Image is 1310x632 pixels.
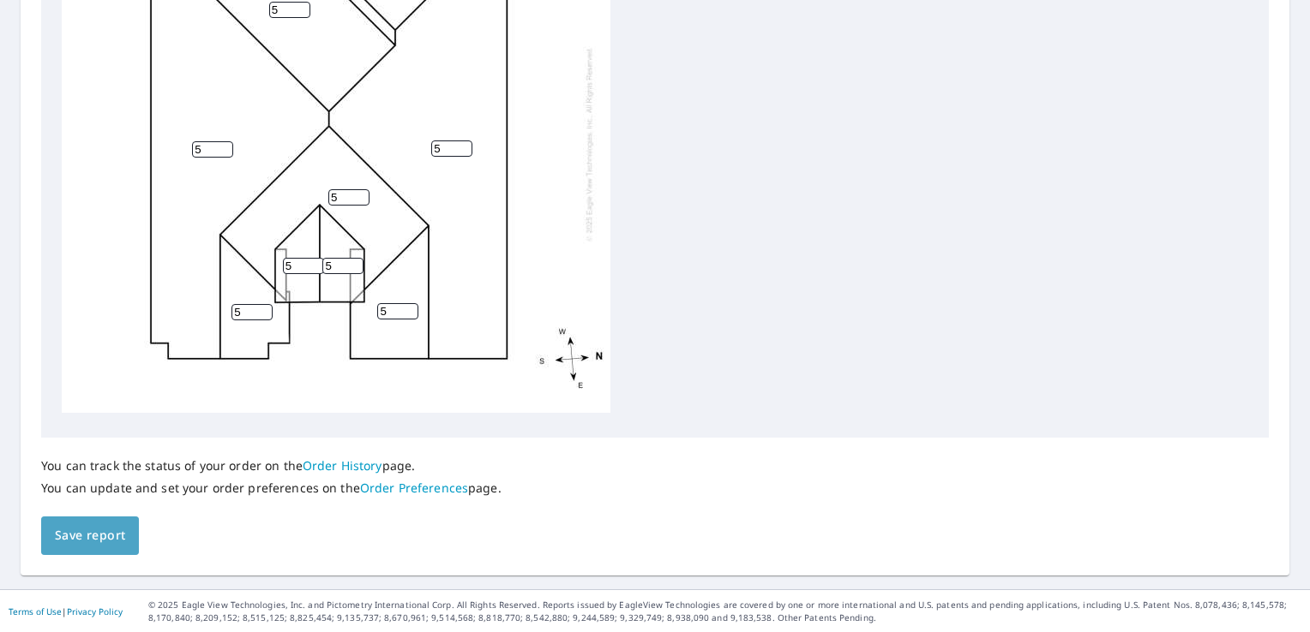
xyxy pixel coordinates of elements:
[9,606,123,617] p: |
[55,525,125,546] span: Save report
[41,516,139,555] button: Save report
[67,605,123,617] a: Privacy Policy
[303,457,382,474] a: Order History
[41,458,502,474] p: You can track the status of your order on the page.
[9,605,62,617] a: Terms of Use
[148,599,1301,624] p: © 2025 Eagle View Technologies, Inc. and Pictometry International Corp. All Rights Reserved. Repo...
[360,480,468,496] a: Order Preferences
[41,480,502,496] p: You can update and set your order preferences on the page.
